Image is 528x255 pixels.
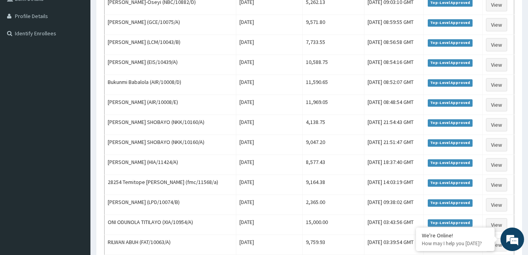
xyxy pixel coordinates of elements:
td: [PERSON_NAME] (HIA/11424/A) [105,155,236,175]
td: RILWAN ABUH (FAT/10063/A) [105,235,236,255]
td: 9,164.38 [303,175,364,195]
td: [DATE] 03:43:56 GMT [364,215,423,235]
td: [DATE] 21:51:47 GMT [364,135,423,155]
td: [DATE] 09:38:02 GMT [364,195,423,215]
td: [DATE] [236,75,303,95]
span: Top-Level Approved [428,159,473,166]
a: View [486,118,507,131]
span: Top-Level Approved [428,79,473,86]
td: [PERSON_NAME] SHOBAYO (NKK/10160/A) [105,135,236,155]
td: [PERSON_NAME] (GCE/10075/A) [105,15,236,35]
a: View [486,218,507,231]
td: Bukunmi Babalola (AIR/10008/D) [105,75,236,95]
span: Top-Level Approved [428,179,473,186]
a: View [486,178,507,191]
td: [PERSON_NAME] (EIS/10439/A) [105,55,236,75]
a: View [486,98,507,111]
td: [DATE] [236,15,303,35]
td: [PERSON_NAME] SHOBAYO (NKK/10160/A) [105,115,236,135]
div: We're Online! [422,232,489,239]
td: [DATE] 08:56:58 GMT [364,35,423,55]
td: [DATE] [236,175,303,195]
td: [DATE] 21:54:43 GMT [364,115,423,135]
td: 11,969.05 [303,95,364,115]
td: ONI ODUNOLA TITILAYO (XIA/10954/A) [105,215,236,235]
span: Top-Level Approved [428,59,473,66]
textarea: Type your message and hit 'Enter' [4,171,150,199]
td: [DATE] 18:37:40 GMT [364,155,423,175]
td: [PERSON_NAME] (LPD/10074/B) [105,195,236,215]
td: [DATE] [236,215,303,235]
td: [DATE] [236,195,303,215]
td: [DATE] 08:59:55 GMT [364,15,423,35]
span: We're online! [46,77,109,157]
td: 28254 Temitope [PERSON_NAME] (fmc/11568/a) [105,175,236,195]
div: Minimize live chat window [129,4,148,23]
span: Top-Level Approved [428,199,473,206]
td: 9,047.20 [303,135,364,155]
div: Chat with us now [41,44,132,54]
a: View [486,38,507,51]
span: Top-Level Approved [428,99,473,106]
span: Top-Level Approved [428,19,473,26]
td: 11,590.65 [303,75,364,95]
td: 4,138.75 [303,115,364,135]
td: [DATE] [236,115,303,135]
td: [DATE] [236,155,303,175]
td: [DATE] 08:54:16 GMT [364,55,423,75]
p: How may I help you today? [422,240,489,247]
td: [DATE] 08:48:54 GMT [364,95,423,115]
td: [PERSON_NAME] (LCM/10043/B) [105,35,236,55]
a: View [486,198,507,211]
span: Top-Level Approved [428,39,473,46]
span: Top-Level Approved [428,139,473,146]
td: 9,759.93 [303,235,364,255]
a: View [486,158,507,171]
td: [PERSON_NAME] (AIR/10008/E) [105,95,236,115]
td: 9,571.80 [303,15,364,35]
a: View [486,138,507,151]
img: d_794563401_company_1708531726252_794563401 [15,39,32,59]
a: View [486,18,507,31]
td: [DATE] [236,135,303,155]
span: Top-Level Approved [428,219,473,226]
td: 2,365.00 [303,195,364,215]
td: 8,577.43 [303,155,364,175]
td: [DATE] 14:03:19 GMT [364,175,423,195]
td: [DATE] [236,55,303,75]
td: [DATE] 03:39:54 GMT [364,235,423,255]
a: View [486,58,507,71]
a: View [486,78,507,91]
span: Top-Level Approved [428,119,473,126]
td: 10,588.75 [303,55,364,75]
td: [DATE] 08:52:07 GMT [364,75,423,95]
td: [DATE] [236,35,303,55]
td: 7,733.55 [303,35,364,55]
td: [DATE] [236,95,303,115]
a: View [486,238,507,251]
td: 15,000.00 [303,215,364,235]
td: [DATE] [236,235,303,255]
